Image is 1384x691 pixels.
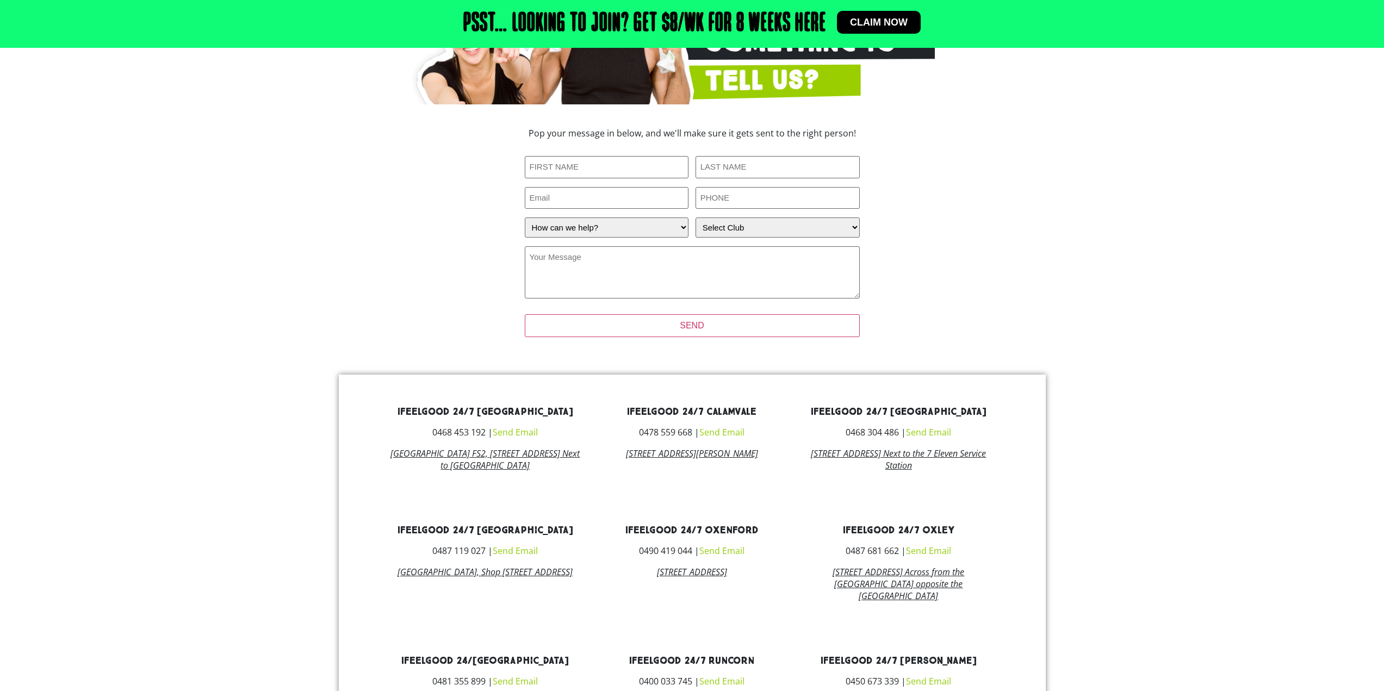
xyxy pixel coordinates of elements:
a: ifeelgood 24/7 Oxley [843,524,954,537]
input: LAST NAME [696,156,860,178]
h3: 0468 304 486 | [803,428,994,437]
a: Send Email [493,426,538,438]
a: [GEOGRAPHIC_DATA] FS2, [STREET_ADDRESS] Next to [GEOGRAPHIC_DATA] [390,447,580,471]
h3: 0490 419 044 | [597,546,787,555]
a: ifeelgood 24/[GEOGRAPHIC_DATA] [401,655,569,667]
h3: 0400 033 745 | [597,677,787,686]
h3: Pop your message in below, and we'll make sure it gets sent to the right person! [453,129,932,138]
input: Email [525,187,689,209]
h2: Psst… Looking to join? Get $8/wk for 8 weeks here [463,11,826,37]
input: SEND [525,314,860,337]
a: ifeelgood 24/7 Oxenford [625,524,759,537]
a: ifeelgood 24/7 [GEOGRAPHIC_DATA] [398,524,573,537]
span: Claim now [850,17,908,27]
a: ifeelgood 24/7 Runcorn [629,655,754,667]
a: [STREET_ADDRESS] Next to the 7 Eleven Service Station [811,447,986,471]
a: ifeelgood 24/7 [PERSON_NAME] [821,655,977,667]
a: Send Email [699,675,744,687]
a: ifeelgood 24/7 [GEOGRAPHIC_DATA] [811,406,986,418]
input: PHONE [696,187,860,209]
a: ifeelgood 24/7 [GEOGRAPHIC_DATA] [398,406,573,418]
h3: 0468 453 192 | [390,428,581,437]
h3: 0481 355 899 | [390,677,581,686]
a: Send Email [493,545,538,557]
a: Send Email [699,545,744,557]
a: [STREET_ADDRESS] [657,566,727,578]
h3: 0487 119 027 | [390,546,581,555]
a: [STREET_ADDRESS] Across from the [GEOGRAPHIC_DATA] opposite the [GEOGRAPHIC_DATA] [833,566,964,602]
h3: 0487 681 662 | [803,546,994,555]
a: [GEOGRAPHIC_DATA], Shop [STREET_ADDRESS] [398,566,573,578]
a: Send Email [906,426,951,438]
a: Claim now [837,11,921,34]
a: ifeelgood 24/7 Calamvale [627,406,756,418]
input: FIRST NAME [525,156,689,178]
a: Send Email [699,426,744,438]
a: Send Email [906,545,951,557]
a: Send Email [906,675,951,687]
a: Send Email [493,675,538,687]
a: [STREET_ADDRESS][PERSON_NAME] [626,447,758,459]
h3: 0478 559 668 | [597,428,787,437]
h3: 0450 673 339 | [803,677,994,686]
